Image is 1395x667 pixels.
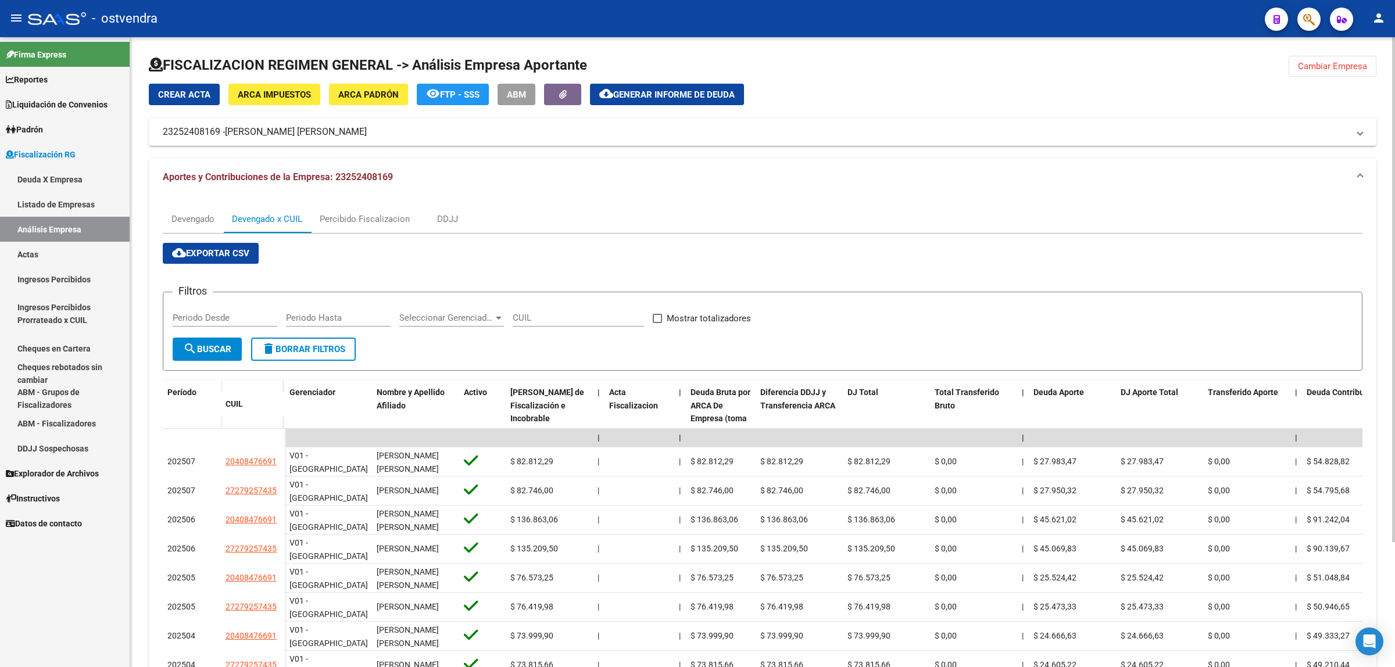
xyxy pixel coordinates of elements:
[760,486,803,495] span: $ 82.746,00
[377,625,439,648] span: [PERSON_NAME] [PERSON_NAME]
[1121,486,1164,495] span: $ 27.950,32
[935,388,999,410] span: Total Transferido Bruto
[6,467,99,480] span: Explorador de Archivos
[507,89,526,100] span: ABM
[1208,602,1230,611] span: $ 0,00
[1295,544,1297,553] span: |
[506,380,593,458] datatable-header-cell: Deuda Bruta Neto de Fiscalización e Incobrable
[510,457,553,466] span: $ 82.812,29
[1208,631,1230,640] span: $ 0,00
[1022,602,1024,611] span: |
[1307,457,1350,466] span: $ 54.828,82
[163,125,1348,138] mat-panel-title: 23252408169 -
[1033,573,1076,582] span: $ 25.524,42
[226,573,277,582] span: 20408476691
[510,573,553,582] span: $ 76.573,25
[221,392,285,417] datatable-header-cell: CUIL
[935,486,957,495] span: $ 0,00
[679,388,681,397] span: |
[1295,457,1297,466] span: |
[760,544,808,553] span: $ 135.209,50
[6,73,48,86] span: Reportes
[1121,573,1164,582] span: $ 25.524,42
[289,451,368,474] span: V01 - [GEOGRAPHIC_DATA]
[377,451,439,474] span: [PERSON_NAME] [PERSON_NAME]
[232,213,302,225] div: Devengado x CUIL
[320,213,410,225] div: Percibido Fiscalizacion
[935,457,957,466] span: $ 0,00
[173,283,213,299] h3: Filtros
[6,48,66,61] span: Firma Express
[167,602,195,611] span: 202505
[598,388,600,397] span: |
[1121,388,1178,397] span: DJ Aporte Total
[149,159,1376,196] mat-expansion-panel-header: Aportes y Contribuciones de la Empresa: 23252408169
[604,380,674,458] datatable-header-cell: Acta Fiscalizacion
[226,399,243,408] span: CUIL
[691,602,734,611] span: $ 76.419,98
[847,631,890,640] span: $ 73.999,90
[847,515,895,524] span: $ 136.863,06
[426,87,440,101] mat-icon: remove_red_eye
[598,486,599,495] span: |
[691,388,750,450] span: Deuda Bruta por ARCA De Empresa (toma en cuenta todos los afiliados)
[935,602,957,611] span: $ 0,00
[679,486,681,495] span: |
[598,515,599,524] span: |
[262,342,276,356] mat-icon: delete
[1372,11,1386,25] mat-icon: person
[590,84,744,105] button: Generar informe de deuda
[760,515,808,524] span: $ 136.863,06
[228,84,320,105] button: ARCA Impuestos
[1307,388,1380,397] span: Deuda Contribucion
[1307,573,1350,582] span: $ 51.048,84
[226,457,277,466] span: 20408476691
[289,625,368,648] span: V01 - [GEOGRAPHIC_DATA]
[691,486,734,495] span: $ 82.746,00
[167,515,195,524] span: 202506
[847,544,895,553] span: $ 135.209,50
[338,89,399,100] span: ARCA Padrón
[171,213,214,225] div: Devengado
[847,457,890,466] span: $ 82.812,29
[593,380,604,458] datatable-header-cell: |
[372,380,459,458] datatable-header-cell: Nombre y Apellido Afiliado
[1033,602,1076,611] span: $ 25.473,33
[163,243,259,264] button: Exportar CSV
[167,388,196,397] span: Período
[609,388,658,410] span: Acta Fiscalizacion
[289,567,368,590] span: V01 - [GEOGRAPHIC_DATA]
[1029,380,1116,458] datatable-header-cell: Deuda Aporte
[1208,573,1230,582] span: $ 0,00
[1033,486,1076,495] span: $ 27.950,32
[226,515,277,524] span: 20408476691
[1295,602,1297,611] span: |
[226,486,277,495] span: 27279257435
[285,380,372,458] datatable-header-cell: Gerenciador
[1022,573,1024,582] span: |
[598,602,599,611] span: |
[691,457,734,466] span: $ 82.812,29
[935,544,957,553] span: $ 0,00
[760,457,803,466] span: $ 82.812,29
[226,544,277,553] span: 27279257435
[691,515,738,524] span: $ 136.863,06
[760,388,835,410] span: Diferencia DDJJ y Transferencia ARCA
[1022,631,1024,640] span: |
[510,486,553,495] span: $ 82.746,00
[679,515,681,524] span: |
[1022,457,1024,466] span: |
[329,84,408,105] button: ARCA Padrón
[1307,515,1350,524] span: $ 91.242,04
[238,89,311,100] span: ARCA Impuestos
[1022,515,1024,524] span: |
[930,380,1017,458] datatable-header-cell: Total Transferido Bruto
[399,313,493,323] span: Seleccionar Gerenciador
[679,631,681,640] span: |
[1307,544,1350,553] span: $ 90.139,67
[417,84,489,105] button: FTP - SSS
[679,433,681,442] span: |
[1121,544,1164,553] span: $ 45.069,83
[510,602,553,611] span: $ 76.419,98
[760,573,803,582] span: $ 76.573,25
